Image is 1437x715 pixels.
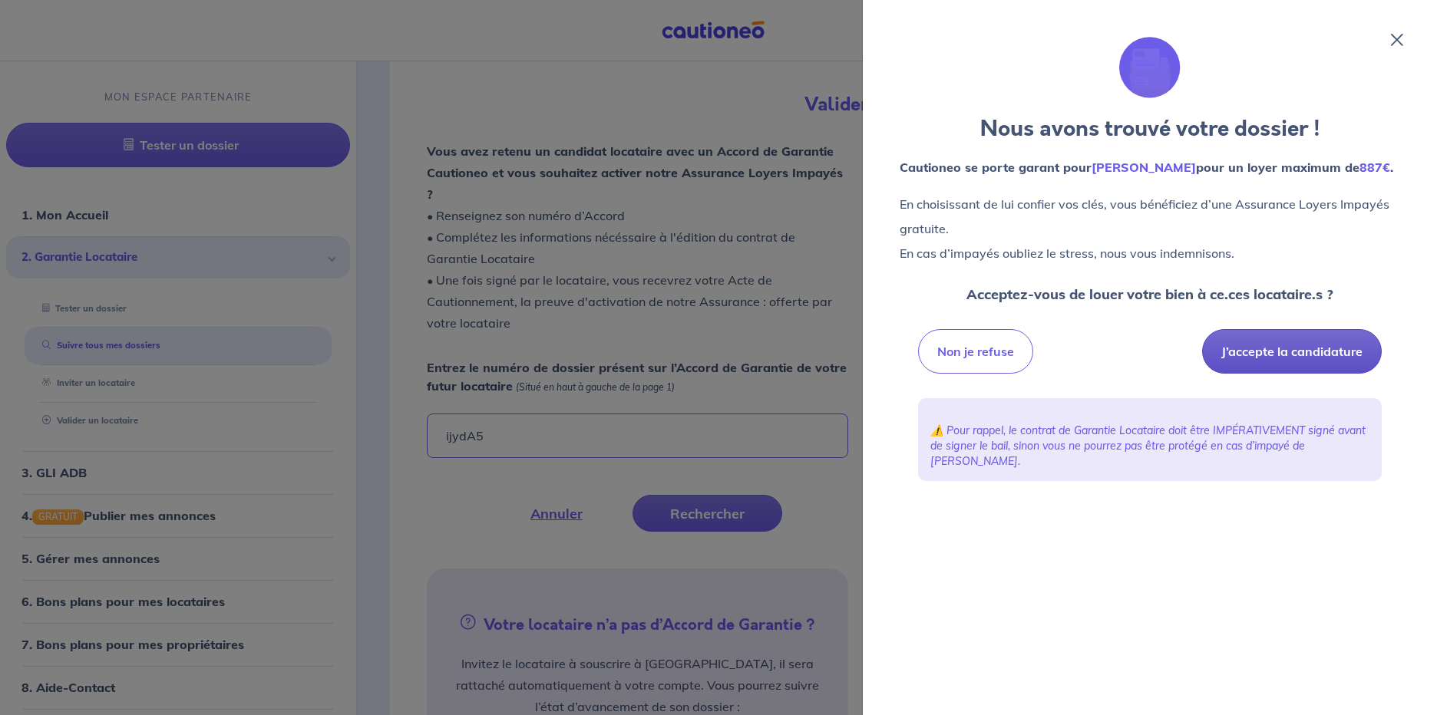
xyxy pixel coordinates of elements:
strong: Nous avons trouvé votre dossier ! [980,114,1320,144]
strong: Cautioneo se porte garant pour pour un loyer maximum de . [900,160,1393,175]
em: [PERSON_NAME] [1092,160,1196,175]
p: En choisissant de lui confier vos clés, vous bénéficiez d’une Assurance Loyers Impayés gratuite. ... [900,192,1400,265]
button: J’accepte la candidature [1202,329,1382,374]
p: ⚠️ Pour rappel, le contrat de Garantie Locataire doit être IMPÉRATIVEMENT signé avant de signer l... [930,423,1369,469]
img: illu_folder.svg [1119,37,1181,98]
em: 887€ [1359,160,1390,175]
strong: Acceptez-vous de louer votre bien à ce.ces locataire.s ? [966,285,1333,303]
button: Non je refuse [918,329,1033,374]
